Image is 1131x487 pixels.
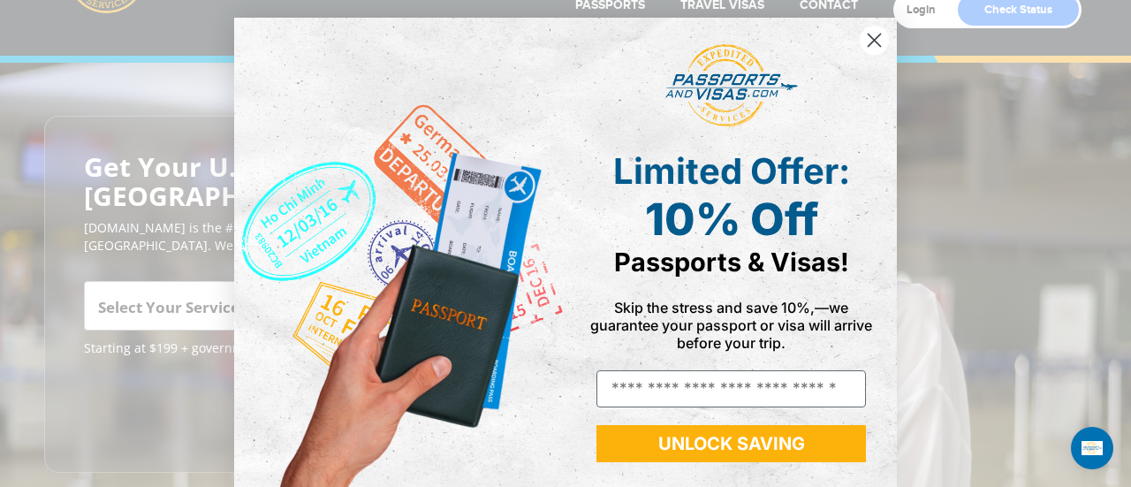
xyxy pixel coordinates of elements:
button: Close dialog [859,25,890,56]
div: Open Intercom Messenger [1071,427,1113,469]
img: passports and visas [665,44,798,127]
span: Skip the stress and save 10%,—we guarantee your passport or visa will arrive before your trip. [590,299,872,352]
button: UNLOCK SAVING [596,425,866,462]
span: Passports & Visas! [614,247,849,278]
span: Limited Offer: [613,149,850,193]
span: 10% Off [645,193,818,246]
